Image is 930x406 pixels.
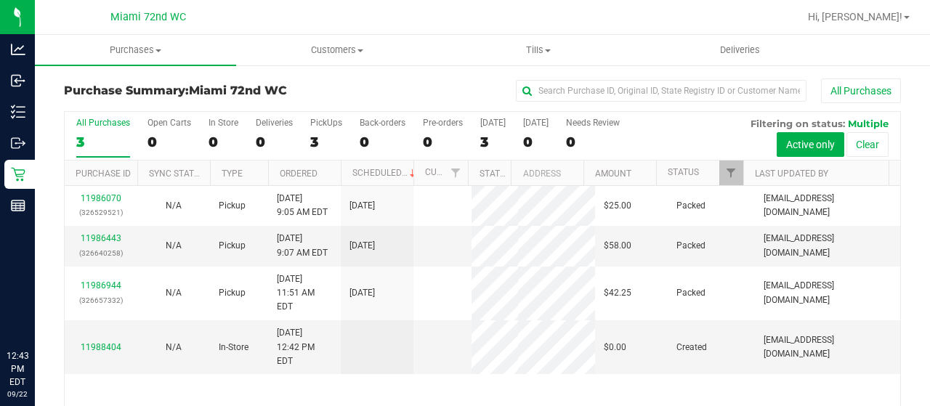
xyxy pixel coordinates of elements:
div: [DATE] [523,118,549,128]
span: [DATE] 9:05 AM EDT [277,192,328,219]
span: Packed [676,286,705,300]
div: Pre-orders [423,118,463,128]
button: N/A [166,239,182,253]
span: $42.25 [604,286,631,300]
button: All Purchases [821,78,901,103]
span: [DATE] [349,286,375,300]
button: N/A [166,341,182,354]
a: Scheduled [352,168,418,178]
div: All Purchases [76,118,130,128]
div: In Store [209,118,238,128]
span: Packed [676,239,705,253]
inline-svg: Analytics [11,42,25,57]
span: Customers [237,44,437,57]
a: Purchase ID [76,169,131,179]
span: Hi, [PERSON_NAME]! [808,11,902,23]
a: Last Updated By [755,169,828,179]
span: [EMAIL_ADDRESS][DOMAIN_NAME] [764,232,891,259]
span: Deliveries [700,44,780,57]
span: [DATE] 9:07 AM EDT [277,232,328,259]
span: Created [676,341,707,354]
span: Miami 72nd WC [110,11,186,23]
a: 11986443 [81,233,121,243]
a: Purchases [35,35,236,65]
inline-svg: Inventory [11,105,25,119]
span: Not Applicable [166,240,182,251]
a: Deliveries [639,35,841,65]
p: (326640258) [73,246,129,260]
span: Multiple [848,118,889,129]
div: 0 [566,134,620,150]
div: [DATE] [480,118,506,128]
div: 0 [523,134,549,150]
span: Miami 72nd WC [189,84,287,97]
div: 3 [310,134,342,150]
inline-svg: Inbound [11,73,25,88]
a: Ordered [280,169,318,179]
button: N/A [166,286,182,300]
div: 0 [209,134,238,150]
span: Packed [676,199,705,213]
button: Active only [777,132,844,157]
p: 09/22 [7,389,28,399]
p: (326529521) [73,206,129,219]
a: State Registry ID [480,169,556,179]
a: 11986070 [81,193,121,203]
div: 3 [480,134,506,150]
th: Address [511,161,583,186]
div: 3 [76,134,130,150]
span: Tills [438,44,638,57]
input: Search Purchase ID, Original ID, State Registry ID or Customer Name... [516,80,806,102]
p: (326657332) [73,293,129,307]
inline-svg: Reports [11,198,25,213]
a: Sync Status [149,169,205,179]
iframe: Resource center [15,290,58,333]
span: [EMAIL_ADDRESS][DOMAIN_NAME] [764,333,891,361]
a: Customers [236,35,437,65]
span: Not Applicable [166,200,182,211]
div: 0 [147,134,191,150]
span: [EMAIL_ADDRESS][DOMAIN_NAME] [764,279,891,306]
span: Pickup [219,199,246,213]
span: [DATE] [349,239,375,253]
inline-svg: Retail [11,167,25,182]
span: Not Applicable [166,288,182,298]
div: 0 [256,134,293,150]
inline-svg: Outbound [11,136,25,150]
a: Customer [425,167,470,177]
button: Clear [846,132,889,157]
span: $0.00 [604,341,626,354]
a: Amount [595,169,631,179]
div: 0 [360,134,405,150]
a: Tills [437,35,639,65]
div: Open Carts [147,118,191,128]
span: [DATE] 12:42 PM EDT [277,326,332,368]
h3: Purchase Summary: [64,84,343,97]
span: [EMAIL_ADDRESS][DOMAIN_NAME] [764,192,891,219]
span: Pickup [219,239,246,253]
span: In-Store [219,341,248,354]
span: $58.00 [604,239,631,253]
a: Type [222,169,243,179]
span: Not Applicable [166,342,182,352]
span: Purchases [35,44,236,57]
a: Status [668,167,699,177]
button: N/A [166,199,182,213]
p: 12:43 PM EDT [7,349,28,389]
span: $25.00 [604,199,631,213]
a: 11986944 [81,280,121,291]
a: 11988404 [81,342,121,352]
a: Filter [444,161,468,185]
span: Pickup [219,286,246,300]
span: [DATE] [349,199,375,213]
div: Deliveries [256,118,293,128]
div: Back-orders [360,118,405,128]
div: PickUps [310,118,342,128]
span: [DATE] 11:51 AM EDT [277,272,332,314]
div: Needs Review [566,118,620,128]
a: Filter [719,161,743,185]
span: Filtering on status: [751,118,845,129]
div: 0 [423,134,463,150]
